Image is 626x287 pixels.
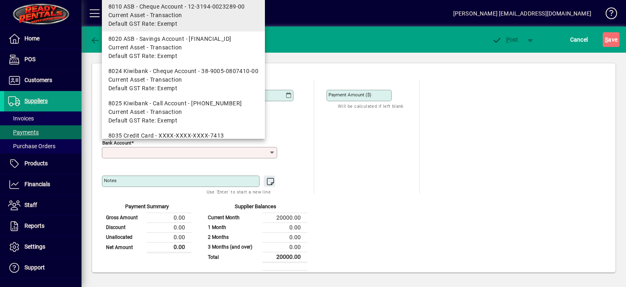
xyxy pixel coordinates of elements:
td: 0.00 [147,213,192,222]
td: 20000.00 [262,213,307,222]
span: Current Asset - Transaction [108,76,182,84]
td: Current Month [204,213,262,222]
span: Payments [8,129,39,136]
span: Staff [24,202,37,208]
span: P [506,36,510,43]
span: Default GST Rate: Exempt [108,84,178,93]
a: Settings [4,237,82,257]
span: Current Asset - Transaction [108,11,182,20]
app-page-header-button: Back [82,32,126,47]
button: Save [603,32,619,47]
div: 8010 ASB - Cheque Account - 12-3194-0023289-00 [108,2,258,11]
mat-label: Payment Amount ($) [328,92,371,98]
app-page-summary-card: Payment Summary [102,194,192,253]
mat-option: 8020 ASB - Savings Account - 12-3194-0023289-50 [102,31,265,64]
button: Cancel [568,32,590,47]
mat-hint: Will be calculated if left blank [338,101,403,111]
span: ost [492,36,518,43]
a: Financials [4,174,82,195]
mat-hint: Use 'Enter' to start a new line [207,187,271,196]
td: Balance after payment [204,270,262,280]
td: 1 Month [204,222,262,232]
div: Payment Summary [102,202,192,213]
mat-label: Notes [104,178,117,183]
a: Invoices [4,111,82,125]
td: 0.00 [262,232,307,242]
td: 20000.00 [262,252,307,262]
span: Purchase Orders [8,143,55,149]
div: 8035 Credit Card - XXXX-XXXX-XXXX-7413 [108,131,258,140]
span: ave [605,33,617,46]
span: Back [90,36,117,43]
span: Financials [24,181,50,187]
td: 0.00 [262,222,307,232]
a: Products [4,154,82,174]
a: Home [4,29,82,49]
div: 8025 Kiwibank - Call Account - [PHONE_NUMBER] [108,99,258,108]
td: 2 Months [204,232,262,242]
span: POS [24,56,35,62]
mat-option: 8025 Kiwibank - Call Account - 38-9005-0807410-01 [102,96,265,128]
span: Reports [24,222,44,229]
div: 8020 ASB - Savings Account - [FINANCIAL_ID] [108,35,258,43]
span: Current Asset - Transaction [108,108,182,116]
td: 0.00 [262,242,307,252]
mat-option: 8035 Credit Card - XXXX-XXXX-XXXX-7413 [102,128,265,160]
button: Back [88,32,119,47]
td: 3 Months (and over) [204,242,262,252]
a: Support [4,258,82,278]
div: [PERSON_NAME] [EMAIL_ADDRESS][DOMAIN_NAME] [453,7,591,20]
span: Suppliers [24,98,48,104]
td: 20000.00 [262,270,307,280]
span: S [605,36,608,43]
a: Knowledge Base [600,2,616,28]
a: POS [4,49,82,70]
span: Settings [24,243,45,250]
td: Gross Amount [102,213,147,222]
a: Payments [4,125,82,139]
td: 0.00 [147,222,192,232]
td: 0.00 [147,242,192,252]
a: Reports [4,216,82,236]
div: Supplier Balances [204,202,307,213]
a: Customers [4,70,82,91]
span: Support [24,264,45,271]
button: Post [488,32,522,47]
span: Default GST Rate: Exempt [108,116,178,125]
mat-option: 8024 Kiwibank - Cheque Account - 38-9005-0807410-00 [102,64,265,96]
span: Products [24,160,48,167]
a: Staff [4,195,82,216]
td: Unallocated [102,232,147,242]
td: Net Amount [102,242,147,252]
span: Default GST Rate: Exempt [108,20,178,28]
mat-label: Bank Account [102,140,131,146]
span: Home [24,35,40,42]
td: 0.00 [147,232,192,242]
span: Default GST Rate: Exempt [108,52,178,60]
div: 8024 Kiwibank - Cheque Account - 38-9005-0807410-00 [108,67,258,76]
a: Purchase Orders [4,139,82,153]
span: Invoices [8,115,34,122]
span: Customers [24,77,52,83]
app-page-summary-card: Supplier Balances [204,194,307,280]
td: Total [204,252,262,262]
span: Current Asset - Transaction [108,43,182,52]
td: Discount [102,222,147,232]
span: Cancel [570,33,588,46]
